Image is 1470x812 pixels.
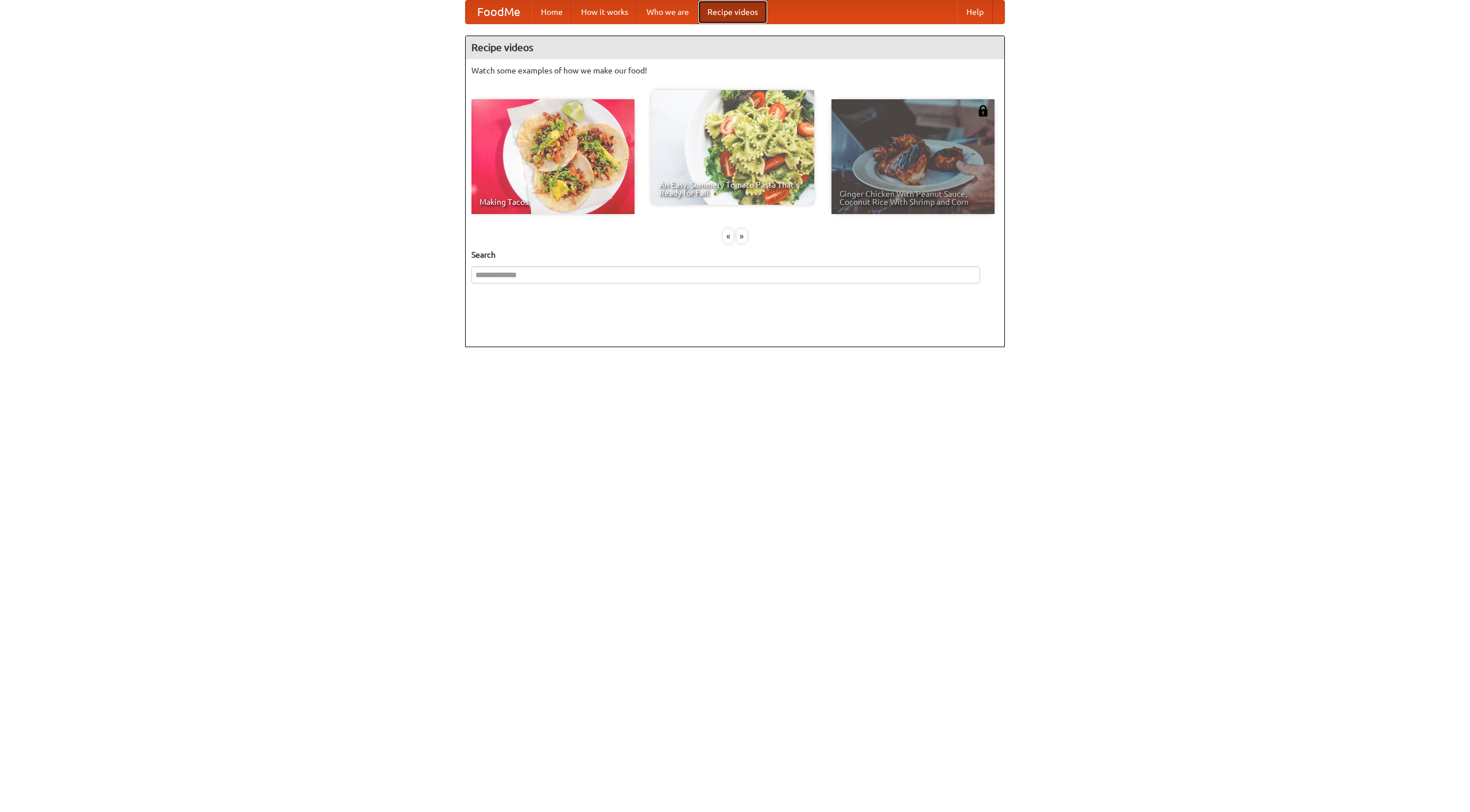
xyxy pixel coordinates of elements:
div: « [723,229,733,243]
a: Help [957,1,993,24]
p: Watch some examples of how we make our food! [471,65,999,76]
a: Home [532,1,572,24]
span: Making Tacos [479,198,626,206]
a: FoodMe [466,1,532,24]
a: How it works [572,1,637,24]
a: An Easy, Summery Tomato Pasta That's Ready for Fall [651,90,814,205]
img: 483408.png [977,105,989,116]
span: An Easy, Summery Tomato Pasta That's Ready for Fall [659,181,806,197]
a: Recipe videos [698,1,767,24]
div: » [737,229,747,243]
h4: Recipe videos [466,36,1004,59]
h5: Search [471,249,999,261]
a: Making Tacos [471,99,635,214]
a: Who we are [637,1,698,24]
